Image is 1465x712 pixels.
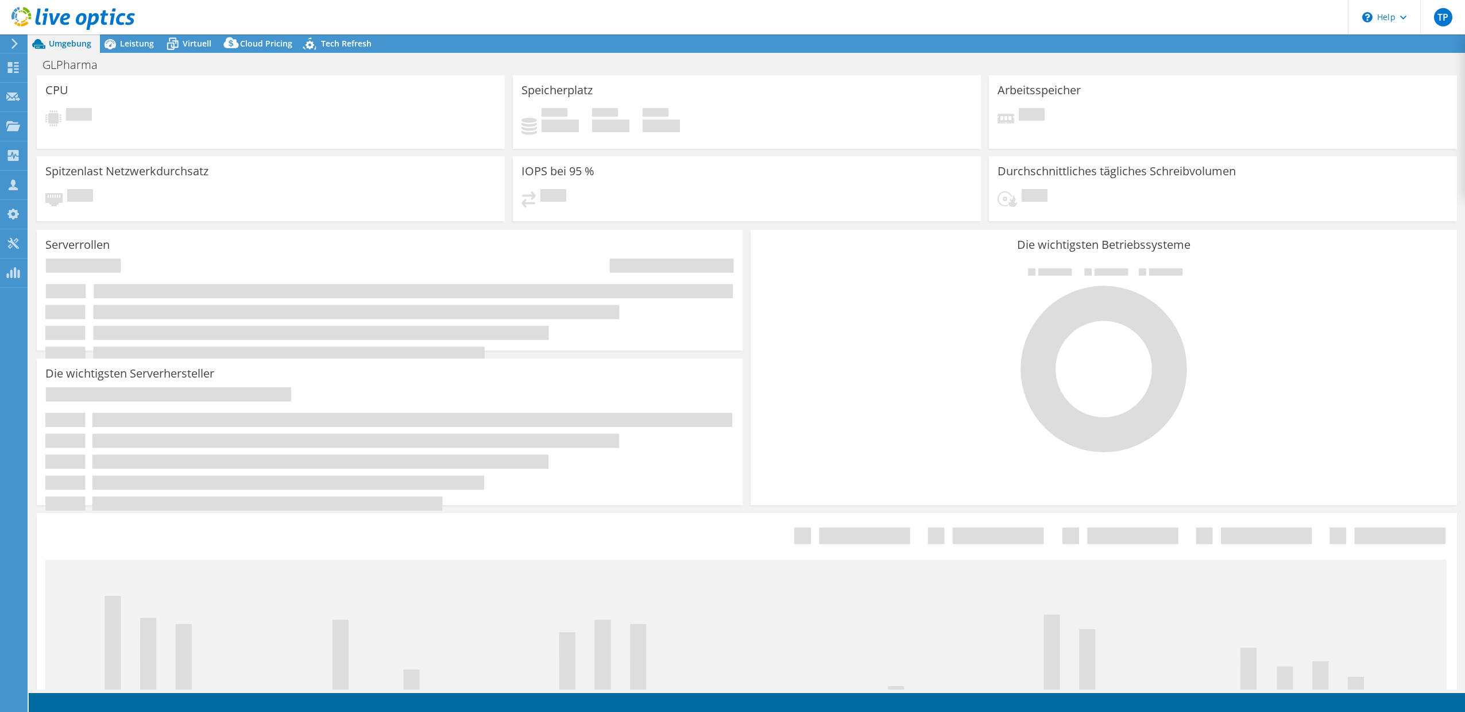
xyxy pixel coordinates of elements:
[66,108,92,124] span: Ausstehend
[37,59,115,71] h1: GLPharma
[1434,8,1452,26] span: TP
[759,238,1448,251] h3: Die wichtigsten Betriebssysteme
[45,238,110,251] h3: Serverrollen
[592,108,618,120] span: Verfügbar
[321,38,372,49] span: Tech Refresh
[998,165,1236,178] h3: Durchschnittliches tägliches Schreibvolumen
[540,189,566,205] span: Ausstehend
[240,38,292,49] span: Cloud Pricing
[592,120,629,132] h4: 0 GiB
[1362,12,1373,22] svg: \n
[542,120,579,132] h4: 0 GiB
[49,38,91,49] span: Umgebung
[120,38,154,49] span: Leistung
[998,84,1081,97] h3: Arbeitsspeicher
[183,38,211,49] span: Virtuell
[45,165,208,178] h3: Spitzenlast Netzwerkdurchsatz
[643,108,668,120] span: Insgesamt
[67,189,93,205] span: Ausstehend
[45,367,214,380] h3: Die wichtigsten Serverhersteller
[542,108,567,120] span: Belegt
[45,84,68,97] h3: CPU
[1019,108,1045,124] span: Ausstehend
[521,165,594,178] h3: IOPS bei 95 %
[521,84,593,97] h3: Speicherplatz
[1022,189,1047,205] span: Ausstehend
[643,120,680,132] h4: 0 GiB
